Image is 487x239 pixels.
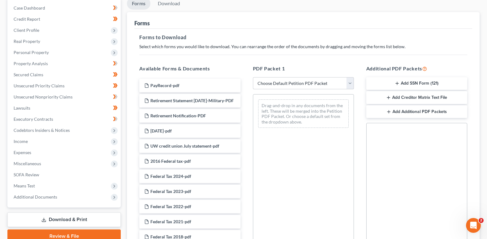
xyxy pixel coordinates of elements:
span: 2016 Federal tax-pdf [150,158,191,164]
span: SOFA Review [14,172,39,177]
a: Unsecured Nonpriority Claims [9,91,121,103]
button: Add SSN Form (121) [366,77,467,90]
span: Client Profile [14,27,39,33]
span: 2 [479,218,484,223]
a: Credit Report [9,14,121,25]
a: Property Analysis [9,58,121,69]
span: Unsecured Priority Claims [14,83,65,88]
span: Miscellaneous [14,161,41,166]
span: Federal Tax 2022-pdf [150,204,191,209]
span: Retirement Notification-PDF [150,113,206,118]
span: Personal Property [14,50,49,55]
p: Select which forms you would like to download. You can rearrange the order of the documents by dr... [139,44,467,50]
span: Credit Report [14,16,40,22]
span: Expenses [14,150,31,155]
span: Federal Tax 2024-pdf [150,174,191,179]
h5: Forms to Download [139,34,467,41]
span: Case Dashboard [14,5,45,10]
iframe: Intercom live chat [466,218,481,233]
span: Unsecured Nonpriority Claims [14,94,73,99]
a: Secured Claims [9,69,121,80]
span: Codebtors Insiders & Notices [14,128,70,133]
div: Forms [134,19,150,27]
span: Income [14,139,28,144]
h5: Additional PDF Packets [366,65,467,72]
a: Download & Print [7,212,121,227]
h5: PDF Packet 1 [253,65,354,72]
span: Real Property [14,39,40,44]
span: Federal Tax 2021-pdf [150,219,191,224]
span: Federal Tax 2023-pdf [150,189,191,194]
span: UW credit union July statement-pdf [150,143,219,149]
span: Lawsuits [14,105,30,111]
span: PayRecord-pdf [150,83,179,88]
span: Property Analysis [14,61,48,66]
a: Case Dashboard [9,2,121,14]
span: Means Test [14,183,35,188]
button: Add Additional PDF Packets [366,105,467,118]
a: Unsecured Priority Claims [9,80,121,91]
span: Additional Documents [14,194,57,199]
span: [DATE]-pdf [150,128,172,133]
span: Retirement Statement [DATE]-Military-PDF [150,98,234,103]
button: Add Creditor Matrix Text File [366,91,467,104]
a: SOFA Review [9,169,121,180]
h5: Available Forms & Documents [139,65,240,72]
a: Lawsuits [9,103,121,114]
div: Drag-and-drop in any documents from the left. These will be merged into the Petition PDF Packet. ... [258,99,349,128]
span: Secured Claims [14,72,43,77]
a: Executory Contracts [9,114,121,125]
span: Executory Contracts [14,116,53,122]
